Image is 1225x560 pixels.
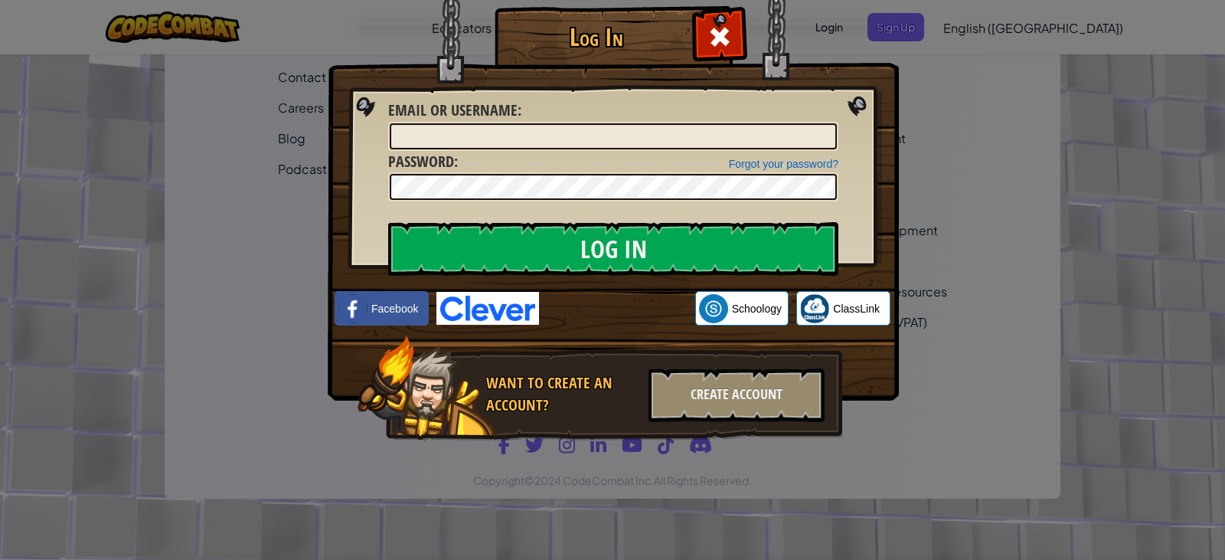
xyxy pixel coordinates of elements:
a: Forgot your password? [729,158,838,170]
div: Create Account [648,368,825,422]
img: facebook_small.png [338,294,367,323]
h1: Log In [498,24,694,51]
div: Want to create an account? [486,372,639,416]
input: Log In [388,222,838,276]
label: : [388,151,458,173]
span: Password [388,151,454,172]
img: classlink-logo-small.png [800,294,829,323]
label: : [388,100,521,122]
span: Email or Username [388,100,518,120]
iframe: Sign in with Google Button [539,292,695,326]
span: Facebook [371,301,418,316]
img: clever-logo-blue.png [436,292,539,325]
span: Schoology [732,301,782,316]
img: schoology.png [699,294,728,323]
span: ClassLink [833,301,880,316]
